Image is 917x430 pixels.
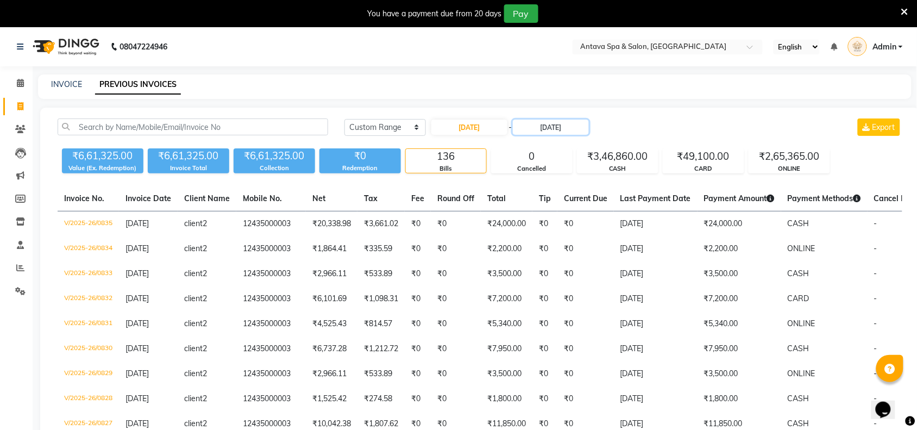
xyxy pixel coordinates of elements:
[564,194,607,203] span: Current Due
[481,336,532,362] td: ₹7,950.00
[532,211,557,237] td: ₹0
[431,362,481,387] td: ₹0
[874,369,877,378] span: -
[614,236,698,261] td: [DATE]
[788,219,809,228] span: CASH
[236,362,306,387] td: 12435000003
[557,211,614,237] td: ₹0
[614,311,698,336] td: [DATE]
[874,344,877,353] span: -
[125,419,149,428] span: [DATE]
[184,269,203,278] span: client
[58,236,119,261] td: V/2025-26/0834
[184,244,203,253] span: client
[203,294,207,303] span: 2
[614,261,698,286] td: [DATE]
[481,261,532,286] td: ₹3,500.00
[306,236,357,261] td: ₹1,864.41
[306,286,357,311] td: ₹6,101.69
[125,219,149,228] span: [DATE]
[184,319,203,328] span: client
[236,387,306,412] td: 12435000003
[357,387,405,412] td: ₹274.58
[125,294,149,303] span: [DATE]
[614,286,698,311] td: [DATE]
[698,336,781,362] td: ₹7,950.00
[557,311,614,336] td: ₹0
[481,236,532,261] td: ₹2,200.00
[184,344,203,353] span: client
[58,119,328,135] input: Search by Name/Mobile/Email/Invoice No
[125,319,149,328] span: [DATE]
[405,236,431,261] td: ₹0
[58,261,119,286] td: V/2025-26/0833
[848,37,867,56] img: Admin
[431,311,481,336] td: ₹0
[532,336,557,362] td: ₹0
[749,149,830,164] div: ₹2,65,365.00
[203,269,207,278] span: 2
[405,211,431,237] td: ₹0
[120,32,167,62] b: 08047224946
[184,294,203,303] span: client
[184,369,203,378] span: client
[557,387,614,412] td: ₹0
[788,294,809,303] span: CARD
[203,244,207,253] span: 2
[234,164,315,173] div: Collection
[58,286,119,311] td: V/2025-26/0832
[749,164,830,173] div: ONLINE
[557,236,614,261] td: ₹0
[125,369,149,378] span: [DATE]
[788,319,815,328] span: ONLINE
[788,394,809,403] span: CASH
[874,244,877,253] span: -
[405,311,431,336] td: ₹0
[872,41,896,53] span: Admin
[364,194,378,203] span: Tax
[357,236,405,261] td: ₹335.59
[431,387,481,412] td: ₹0
[513,120,589,135] input: End Date
[487,194,506,203] span: Total
[203,419,207,428] span: 2
[508,122,512,133] span: -
[306,311,357,336] td: ₹4,525.43
[203,369,207,378] span: 2
[788,344,809,353] span: CASH
[532,387,557,412] td: ₹0
[557,362,614,387] td: ₹0
[788,194,861,203] span: Payment Methods
[306,336,357,362] td: ₹6,737.28
[306,362,357,387] td: ₹2,966.11
[125,269,149,278] span: [DATE]
[405,286,431,311] td: ₹0
[406,149,486,164] div: 136
[184,219,203,228] span: client
[368,8,502,20] div: You have a payment due from 20 days
[357,286,405,311] td: ₹1,098.31
[431,120,507,135] input: Start Date
[357,362,405,387] td: ₹533.89
[614,387,698,412] td: [DATE]
[184,394,203,403] span: client
[28,32,102,62] img: logo
[788,369,815,378] span: ONLINE
[557,286,614,311] td: ₹0
[203,319,207,328] span: 2
[788,419,809,428] span: CASH
[874,419,877,428] span: -
[236,211,306,237] td: 12435000003
[357,311,405,336] td: ₹814.57
[357,336,405,362] td: ₹1,212.72
[504,4,538,23] button: Pay
[481,387,532,412] td: ₹1,800.00
[431,236,481,261] td: ₹0
[234,148,315,164] div: ₹6,61,325.00
[872,122,895,132] span: Export
[203,344,207,353] span: 2
[51,79,82,89] a: INVOICE
[306,387,357,412] td: ₹1,525.42
[874,269,877,278] span: -
[614,362,698,387] td: [DATE]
